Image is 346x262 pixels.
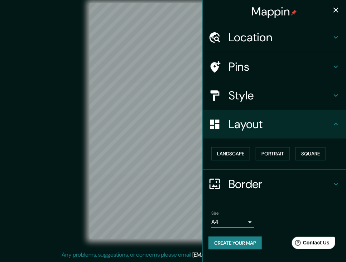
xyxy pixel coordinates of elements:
div: Pins [203,52,346,81]
button: Landscape [211,147,250,160]
img: pin-icon.png [291,10,297,15]
h4: Style [229,88,332,103]
a: [EMAIL_ADDRESS][DOMAIN_NAME] [192,251,281,258]
button: Portrait [256,147,290,160]
button: Square [295,147,326,160]
canvas: Map [90,3,256,239]
h4: Layout [229,117,332,131]
div: Style [203,81,346,110]
p: Any problems, suggestions, or concerns please email . [62,251,282,259]
div: A4 [211,216,254,228]
h4: Border [229,177,332,191]
h4: Pins [229,60,332,74]
div: Location [203,23,346,52]
label: Size [211,210,219,216]
div: Layout [203,110,346,139]
button: Create your map [208,237,262,250]
div: Border [203,170,346,198]
h4: Location [229,30,332,45]
iframe: Help widget launcher [282,234,338,254]
h4: Mappin [252,4,297,19]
